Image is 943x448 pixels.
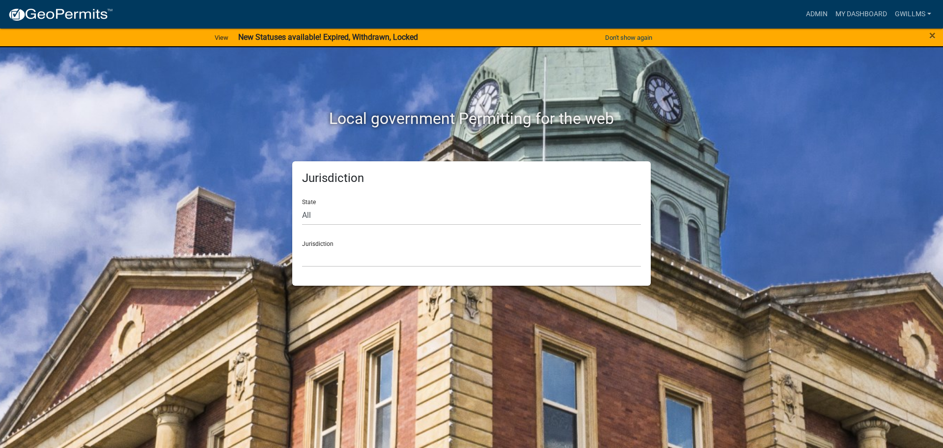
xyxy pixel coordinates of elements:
a: My Dashboard [832,5,891,24]
strong: New Statuses available! Expired, Withdrawn, Locked [238,32,418,42]
h2: Local government Permitting for the web [199,109,744,128]
h5: Jurisdiction [302,171,641,185]
button: Close [929,30,936,41]
a: View [211,30,232,46]
a: gwillms [891,5,935,24]
a: Admin [802,5,832,24]
span: × [929,29,936,42]
button: Don't show again [601,30,656,46]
